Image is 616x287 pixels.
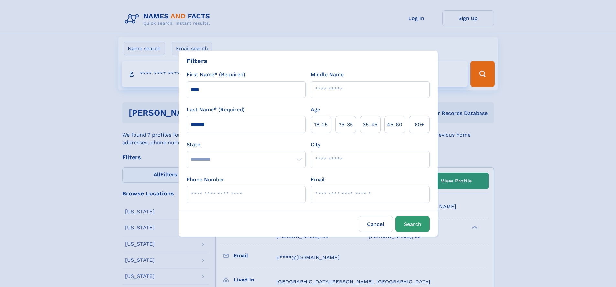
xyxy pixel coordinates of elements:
[387,121,402,128] span: 45‑60
[311,141,320,149] label: City
[359,216,393,232] label: Cancel
[187,71,245,79] label: First Name* (Required)
[395,216,430,232] button: Search
[311,71,344,79] label: Middle Name
[187,176,224,183] label: Phone Number
[187,141,306,149] label: State
[339,121,353,128] span: 25‑35
[314,121,328,128] span: 18‑25
[363,121,377,128] span: 35‑45
[311,176,325,183] label: Email
[311,106,320,114] label: Age
[187,56,207,66] div: Filters
[415,121,424,128] span: 60+
[187,106,245,114] label: Last Name* (Required)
